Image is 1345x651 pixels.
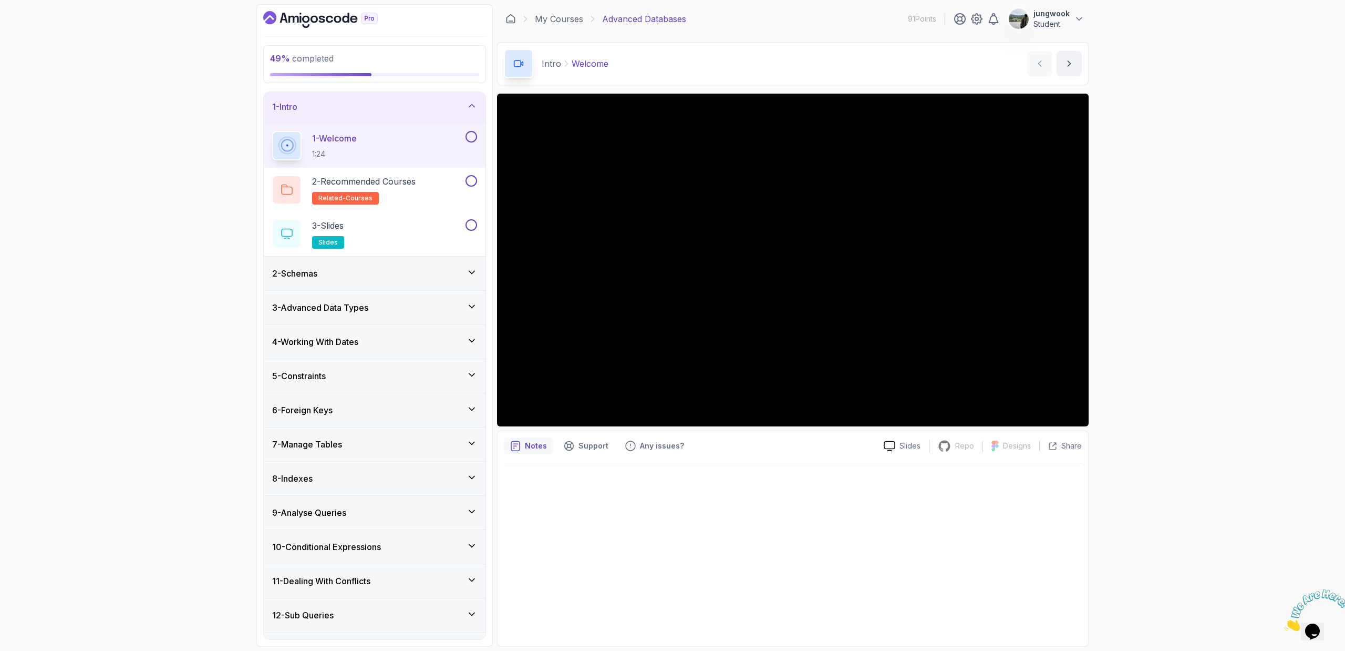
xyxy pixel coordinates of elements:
h3: 3 - Advanced Data Types [272,301,368,314]
p: jungwook [1033,8,1070,19]
p: Welcome [572,57,608,70]
img: user profile image [1009,9,1029,29]
span: 49 % [270,53,290,64]
button: 6-Foreign Keys [264,393,485,427]
p: Support [578,441,608,451]
button: 2-Schemas [264,257,485,290]
h3: 12 - Sub Queries [272,609,334,622]
h3: 11 - Dealing With Conflicts [272,575,370,587]
h3: 6 - Foreign Keys [272,404,333,416]
button: 1-Welcome1:24 [272,131,477,160]
button: 7-Manage Tables [264,428,485,461]
span: completed [270,53,334,64]
button: Feedback button [619,438,690,454]
p: Slides [899,441,920,451]
p: Share [1061,441,1082,451]
p: 3 - Slides [312,219,344,232]
a: Dashboard [505,14,516,24]
p: 91 Points [908,14,936,24]
button: 1-Intro [264,90,485,124]
p: Designs [1003,441,1031,451]
iframe: 1 - Hi [497,94,1089,426]
a: My Courses [535,13,583,25]
button: 10-Conditional Expressions [264,530,485,564]
p: 2 - Recommended Courses [312,175,416,188]
h3: 4 - Working With Dates [272,335,358,348]
p: Student [1033,19,1070,29]
button: 2-Recommended Coursesrelated-courses [272,175,477,205]
h3: 1 - Intro [272,100,297,113]
p: 1:24 [312,149,357,159]
button: Share [1039,441,1082,451]
span: related-courses [318,194,373,202]
h3: 7 - Manage Tables [272,438,342,451]
button: previous content [1027,51,1052,76]
button: 11-Dealing With Conflicts [264,564,485,598]
button: 8-Indexes [264,462,485,495]
p: Notes [525,441,547,451]
button: user profile imagejungwookStudent [1008,8,1084,29]
button: 3-Slidesslides [272,219,477,249]
p: Intro [542,57,561,70]
h3: 8 - Indexes [272,472,313,485]
p: Advanced Databases [602,13,686,25]
img: Chat attention grabber [4,4,69,46]
h3: 10 - Conditional Expressions [272,541,381,553]
p: Any issues? [640,441,684,451]
button: 3-Advanced Data Types [264,291,485,324]
button: notes button [504,438,553,454]
button: 4-Working With Dates [264,325,485,359]
a: Dashboard [263,11,402,28]
button: next content [1057,51,1082,76]
span: slides [318,238,338,247]
h3: 2 - Schemas [272,267,317,280]
a: Slides [875,441,929,452]
button: 5-Constraints [264,359,485,393]
p: 1 - Welcome [312,132,357,145]
button: 9-Analyse Queries [264,496,485,530]
button: Support button [557,438,615,454]
h3: 9 - Analyse Queries [272,506,346,519]
button: 12-Sub Queries [264,598,485,632]
h3: 5 - Constraints [272,370,326,382]
p: Repo [955,441,974,451]
iframe: chat widget [1280,585,1345,635]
